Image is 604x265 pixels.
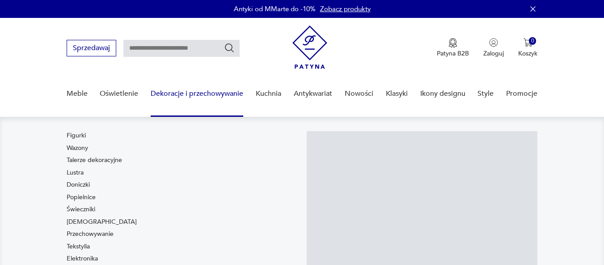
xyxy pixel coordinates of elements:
a: Wazony [67,144,88,153]
button: Patyna B2B [437,38,469,58]
button: Szukaj [224,43,235,53]
a: Lustra [67,168,84,177]
a: Antykwariat [294,77,332,111]
a: [DEMOGRAPHIC_DATA] [67,218,137,227]
p: Zaloguj [483,49,504,58]
a: Doniczki [67,180,90,189]
img: Ikona medalu [448,38,457,48]
a: Kuchnia [256,77,281,111]
a: Dekoracje i przechowywanie [151,77,243,111]
a: Klasyki [386,77,408,111]
button: Sprzedawaj [67,40,116,56]
a: Style [477,77,494,111]
a: Oświetlenie [100,77,138,111]
a: Zobacz produkty [320,4,371,13]
a: Meble [67,77,88,111]
a: Nowości [345,77,373,111]
p: Antyki od MMarte do -10% [234,4,316,13]
p: Koszyk [518,49,537,58]
img: Patyna - sklep z meblami i dekoracjami vintage [292,26,327,69]
a: Ikona medaluPatyna B2B [437,38,469,58]
a: Talerze dekoracyjne [67,156,122,165]
a: Popielnice [67,193,96,202]
a: Świeczniki [67,205,95,214]
p: Patyna B2B [437,49,469,58]
div: 0 [529,37,536,45]
a: Tekstylia [67,242,90,251]
a: Ikony designu [420,77,465,111]
button: 0Koszyk [518,38,537,58]
a: Promocje [506,77,537,111]
a: Figurki [67,131,86,140]
a: Elektronika [67,254,98,263]
img: Ikona koszyka [524,38,532,47]
button: Zaloguj [483,38,504,58]
a: Przechowywanie [67,230,114,239]
img: Ikonka użytkownika [489,38,498,47]
a: Sprzedawaj [67,46,116,52]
